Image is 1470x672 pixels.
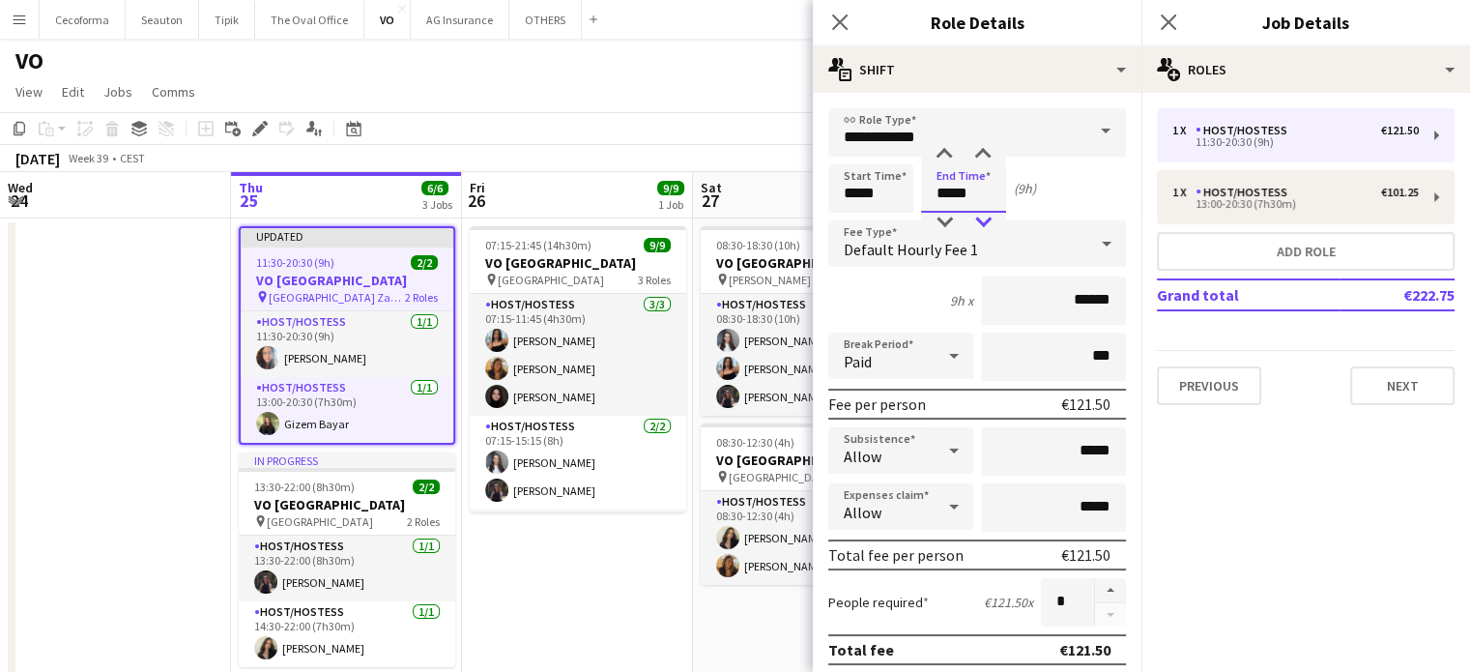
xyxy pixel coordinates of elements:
[1157,279,1340,310] td: Grand total
[701,452,917,469] h3: VO [GEOGRAPHIC_DATA]
[422,197,452,212] div: 3 Jobs
[1172,124,1196,137] div: 1 x
[239,453,455,667] app-job-card: In progress13:30-22:00 (8h30m)2/2VO [GEOGRAPHIC_DATA] [GEOGRAPHIC_DATA]2 RolesHost/Hostess1/113:3...
[467,190,485,212] span: 26
[15,149,60,168] div: [DATE]
[256,255,334,270] span: 11:30-20:30 (9h)
[15,83,43,101] span: View
[144,79,203,104] a: Comms
[239,601,455,667] app-card-role: Host/Hostess1/114:30-22:00 (7h30m)[PERSON_NAME]
[1172,199,1419,209] div: 13:00-20:30 (7h30m)
[950,292,973,309] div: 9h x
[239,453,455,468] div: In progress
[644,238,671,252] span: 9/9
[844,240,978,259] span: Default Hourly Fee 1
[844,503,881,522] span: Allow
[411,255,438,270] span: 2/2
[658,197,683,212] div: 1 Job
[844,447,881,466] span: Allow
[701,491,917,585] app-card-role: Host/Hostess2/208:30-12:30 (4h)[PERSON_NAME][PERSON_NAME]
[470,294,686,416] app-card-role: Host/Hostess3/307:15-11:45 (4h30m)[PERSON_NAME][PERSON_NAME][PERSON_NAME]
[1061,394,1110,414] div: €121.50
[54,79,92,104] a: Edit
[411,1,509,39] button: AG Insurance
[470,254,686,272] h3: VO [GEOGRAPHIC_DATA]
[984,594,1033,611] div: €121.50 x
[701,226,917,416] app-job-card: 08:30-18:30 (10h)3/3VO [GEOGRAPHIC_DATA] [PERSON_NAME] building1 RoleHost/Hostess3/308:30-18:30 (...
[40,1,126,39] button: Cecoforma
[407,514,440,529] span: 2 Roles
[126,1,199,39] button: Seauton
[470,416,686,510] app-card-role: Host/Hostess2/207:15-15:15 (8h)[PERSON_NAME][PERSON_NAME]
[1014,180,1036,197] div: (9h)
[828,394,926,414] div: Fee per person
[405,290,438,305] span: 2 Roles
[236,190,263,212] span: 25
[701,179,722,196] span: Sat
[120,151,145,165] div: CEST
[1340,279,1455,310] td: €222.75
[1061,545,1110,565] div: €121.50
[1381,186,1419,199] div: €101.25
[62,83,84,101] span: Edit
[509,1,582,39] button: OTHERS
[828,545,964,565] div: Total fee per person
[701,294,917,416] app-card-role: Host/Hostess3/308:30-18:30 (10h)[PERSON_NAME][PERSON_NAME][PERSON_NAME]
[152,83,195,101] span: Comms
[239,226,455,445] app-job-card: Updated11:30-20:30 (9h)2/2VO [GEOGRAPHIC_DATA] [GEOGRAPHIC_DATA] Zaventem2 RolesHost/Hostess1/111...
[103,83,132,101] span: Jobs
[844,352,872,371] span: Paid
[1172,186,1196,199] div: 1 x
[1157,232,1455,271] button: Add role
[241,311,453,377] app-card-role: Host/Hostess1/111:30-20:30 (9h)[PERSON_NAME]
[239,536,455,601] app-card-role: Host/Hostess1/113:30-22:00 (8h30m)[PERSON_NAME]
[729,273,853,287] span: [PERSON_NAME] building
[638,273,671,287] span: 3 Roles
[828,594,929,611] label: People required
[1350,366,1455,405] button: Next
[199,1,255,39] button: Tipik
[716,435,794,450] span: 08:30-12:30 (4h)
[716,238,800,252] span: 08:30-18:30 (10h)
[239,179,263,196] span: Thu
[657,181,684,195] span: 9/9
[8,179,33,196] span: Wed
[729,470,835,484] span: [GEOGRAPHIC_DATA]
[267,514,373,529] span: [GEOGRAPHIC_DATA]
[241,272,453,289] h3: VO [GEOGRAPHIC_DATA]
[1157,366,1261,405] button: Previous
[1095,578,1126,603] button: Increase
[1141,46,1470,93] div: Roles
[1059,640,1110,659] div: €121.50
[5,190,33,212] span: 24
[813,10,1141,35] h3: Role Details
[241,228,453,244] div: Updated
[470,226,686,512] app-job-card: 07:15-21:45 (14h30m)9/9VO [GEOGRAPHIC_DATA] [GEOGRAPHIC_DATA]3 RolesHost/Hostess3/307:15-11:45 (4...
[1172,137,1419,147] div: 11:30-20:30 (9h)
[254,480,355,494] span: 13:30-22:00 (8h30m)
[470,179,485,196] span: Fri
[1196,124,1295,137] div: Host/Hostess
[1196,186,1295,199] div: Host/Hostess
[701,424,917,585] app-job-card: 08:30-12:30 (4h)2/2VO [GEOGRAPHIC_DATA] [GEOGRAPHIC_DATA]1 RoleHost/Hostess2/208:30-12:30 (4h)[PE...
[485,238,591,252] span: 07:15-21:45 (14h30m)
[8,79,50,104] a: View
[96,79,140,104] a: Jobs
[15,46,43,75] h1: VO
[813,46,1141,93] div: Shift
[269,290,405,305] span: [GEOGRAPHIC_DATA] Zaventem
[701,254,917,272] h3: VO [GEOGRAPHIC_DATA]
[364,1,411,39] button: VO
[421,181,448,195] span: 6/6
[413,480,440,494] span: 2/2
[255,1,364,39] button: The Oval Office
[1141,10,1470,35] h3: Job Details
[64,151,112,165] span: Week 39
[241,377,453,443] app-card-role: Host/Hostess1/113:00-20:30 (7h30m)Gizem Bayar
[698,190,722,212] span: 27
